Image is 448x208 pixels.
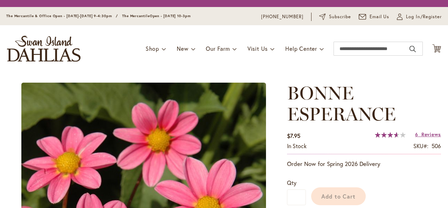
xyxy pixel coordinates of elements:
div: 73% [375,132,406,138]
a: Subscribe [319,13,351,20]
span: $7.95 [287,132,300,139]
span: Log In/Register [406,13,442,20]
span: Help Center [285,45,317,52]
a: 6 Reviews [415,131,441,138]
span: Subscribe [329,13,351,20]
a: Email Us [359,13,390,20]
a: Log In/Register [397,13,442,20]
span: Reviews [421,131,441,138]
span: 6 [415,131,418,138]
span: BONNE ESPERANCE [287,82,396,125]
span: The Mercantile & Office Open - [DATE]-[DATE] 9-4:30pm / The Mercantile [6,14,150,18]
button: Search [409,43,416,55]
div: 506 [432,142,441,150]
p: Order Now for Spring 2026 Delivery [287,160,441,168]
span: Qty [287,179,296,186]
div: Availability [287,142,307,150]
span: Open - [DATE] 10-3pm [150,14,191,18]
span: New [177,45,188,52]
span: Email Us [370,13,390,20]
span: In stock [287,142,307,150]
a: store logo [7,36,80,62]
a: [PHONE_NUMBER] [261,13,303,20]
span: Our Farm [206,45,230,52]
span: Shop [146,45,159,52]
span: Visit Us [247,45,268,52]
strong: SKU [413,142,428,150]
